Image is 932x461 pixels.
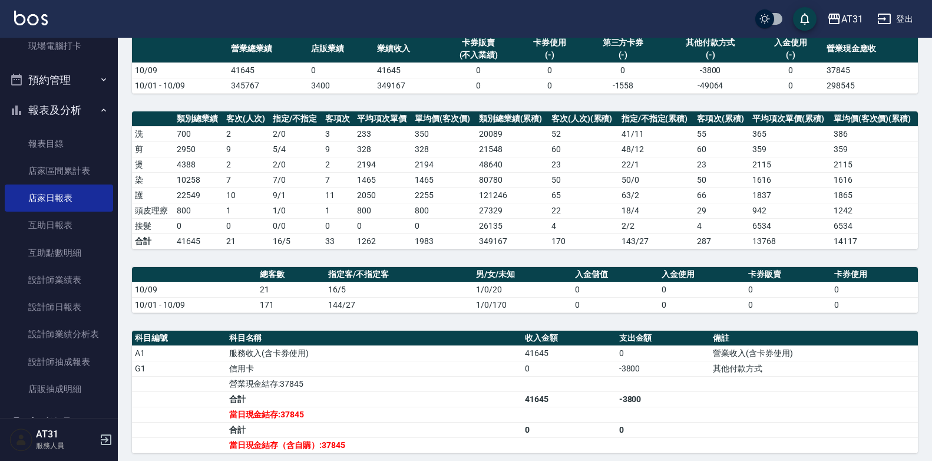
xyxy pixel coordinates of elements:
[476,111,548,127] th: 類別總業績(累積)
[666,49,755,61] div: (-)
[476,141,548,157] td: 21548
[174,157,223,172] td: 4388
[132,157,174,172] td: 燙
[616,331,710,346] th: 支出金額
[749,233,831,249] td: 13768
[758,62,824,78] td: 0
[831,141,918,157] td: 359
[616,361,710,376] td: -3800
[270,203,322,218] td: 1 / 0
[374,78,440,93] td: 349167
[322,157,354,172] td: 2
[831,282,918,297] td: 0
[226,437,522,453] td: 當日現金結存（含自購）:37845
[476,218,548,233] td: 26135
[132,282,257,297] td: 10/09
[476,187,548,203] td: 121246
[223,157,270,172] td: 2
[749,203,831,218] td: 942
[5,130,113,157] a: 報表目錄
[745,297,832,312] td: 0
[473,267,573,282] th: 男/女/未知
[619,187,694,203] td: 63 / 2
[354,141,412,157] td: 328
[308,78,374,93] td: 3400
[132,35,918,94] table: a dense table
[354,233,412,249] td: 1262
[663,78,758,93] td: -49064
[761,49,821,61] div: (-)
[174,111,223,127] th: 類別總業績
[616,391,710,407] td: -3800
[36,429,96,440] h5: AT31
[548,111,619,127] th: 客次(人次)(累積)
[36,440,96,451] p: 服務人員
[226,376,522,391] td: 營業現金結存:37845
[228,35,308,63] th: 營業總業績
[831,126,918,141] td: 386
[322,172,354,187] td: 7
[583,62,663,78] td: 0
[522,361,616,376] td: 0
[132,218,174,233] td: 接髮
[5,185,113,212] a: 店家日報表
[831,203,918,218] td: 1242
[548,172,619,187] td: 50
[223,233,270,249] td: 21
[174,141,223,157] td: 2950
[5,212,113,239] a: 互助日報表
[412,218,476,233] td: 0
[5,266,113,294] a: 設計師業績表
[831,267,918,282] th: 卡券使用
[586,49,660,61] div: (-)
[174,203,223,218] td: 800
[659,297,745,312] td: 0
[749,218,831,233] td: 6534
[824,35,918,63] th: 營業現金應收
[694,111,749,127] th: 客項次(累積)
[132,331,226,346] th: 科目編號
[412,126,476,141] td: 350
[745,282,832,297] td: 0
[831,172,918,187] td: 1616
[228,78,308,93] td: 345767
[548,157,619,172] td: 23
[824,78,918,93] td: 298545
[412,233,476,249] td: 1983
[616,345,710,361] td: 0
[5,95,113,126] button: 報表及分析
[694,172,749,187] td: 50
[325,297,473,312] td: 144/27
[749,172,831,187] td: 1616
[522,345,616,361] td: 41645
[132,126,174,141] td: 洗
[831,233,918,249] td: 14117
[619,126,694,141] td: 41 / 11
[659,282,745,297] td: 0
[476,233,548,249] td: 349167
[548,141,619,157] td: 60
[132,187,174,203] td: 護
[522,391,616,407] td: 41645
[374,62,440,78] td: 41645
[522,331,616,346] th: 收入金額
[444,49,514,61] div: (不入業績)
[14,11,48,25] img: Logo
[132,78,228,93] td: 10/01 - 10/09
[476,172,548,187] td: 80780
[548,126,619,141] td: 52
[586,37,660,49] div: 第三方卡券
[228,62,308,78] td: 41645
[694,203,749,218] td: 29
[572,267,659,282] th: 入金儲值
[831,218,918,233] td: 6534
[5,65,113,96] button: 預約管理
[831,111,918,127] th: 單均價(客次價)(累積)
[749,157,831,172] td: 2115
[5,407,113,438] button: 客戶管理
[5,348,113,376] a: 設計師抽成報表
[223,111,270,127] th: 客次(人次)
[354,172,412,187] td: 1465
[223,141,270,157] td: 9
[824,62,918,78] td: 37845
